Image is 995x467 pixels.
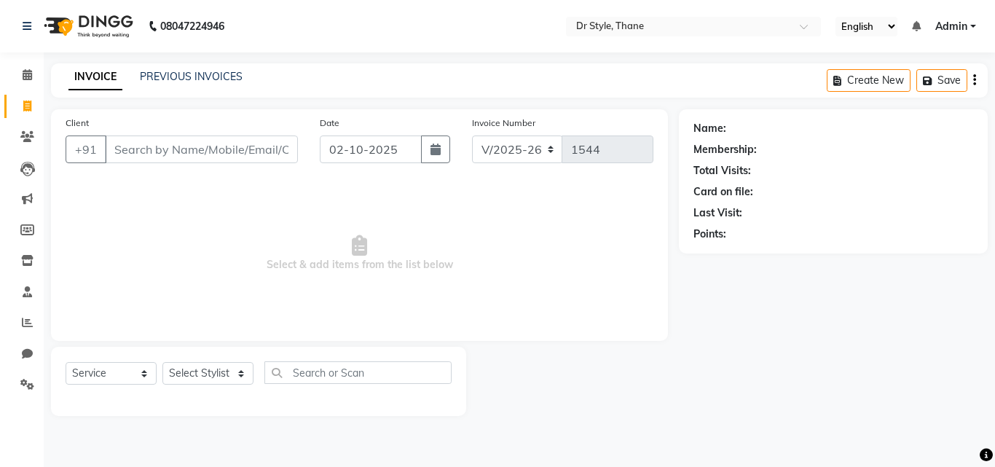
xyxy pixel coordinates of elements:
[37,6,137,47] img: logo
[66,117,89,130] label: Client
[693,142,757,157] div: Membership:
[68,64,122,90] a: INVOICE
[827,69,911,92] button: Create New
[66,136,106,163] button: +91
[693,121,726,136] div: Name:
[693,163,751,178] div: Total Visits:
[66,181,653,326] span: Select & add items from the list below
[320,117,339,130] label: Date
[140,70,243,83] a: PREVIOUS INVOICES
[916,69,967,92] button: Save
[472,117,535,130] label: Invoice Number
[264,361,452,384] input: Search or Scan
[693,205,742,221] div: Last Visit:
[105,136,298,163] input: Search by Name/Mobile/Email/Code
[935,19,967,34] span: Admin
[160,6,224,47] b: 08047224946
[693,227,726,242] div: Points:
[693,184,753,200] div: Card on file:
